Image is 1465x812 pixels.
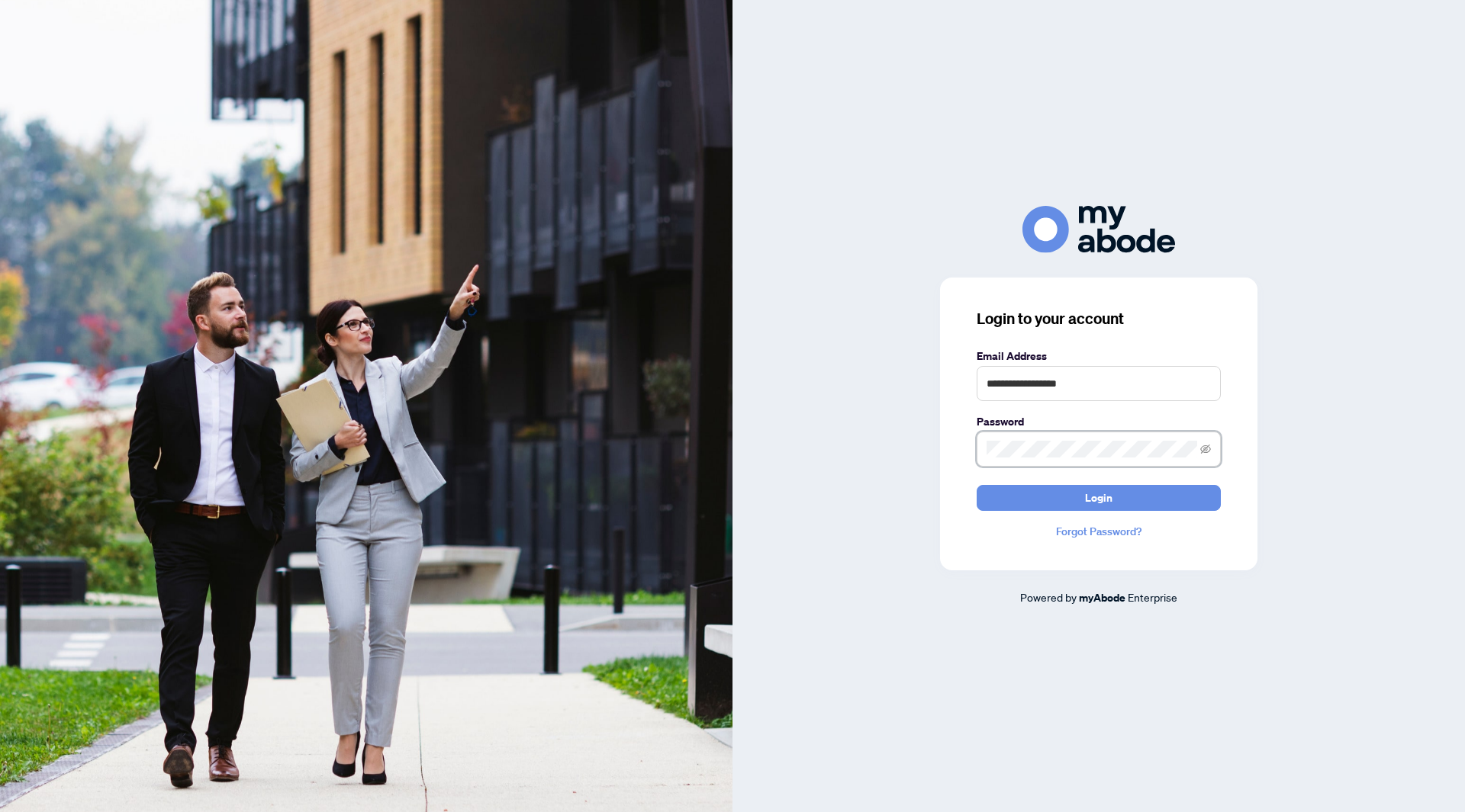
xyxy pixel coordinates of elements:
[977,523,1221,540] a: Forgot Password?
[977,348,1221,364] label: Email Address
[1200,444,1211,454] span: eye-invisible
[1128,590,1177,604] span: Enterprise
[977,485,1221,511] button: Login
[1079,589,1125,606] a: myAbode
[1085,486,1112,510] span: Login
[1022,206,1175,252] img: ma-logo
[977,308,1221,329] h3: Login to your account
[977,413,1221,430] label: Password
[1020,590,1077,604] span: Powered by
